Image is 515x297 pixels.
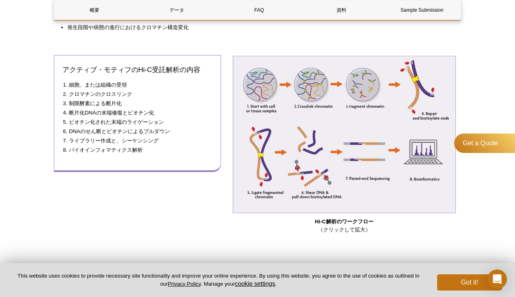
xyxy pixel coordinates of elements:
li: クロマチンのクロスリンク [69,90,204,98]
li: 細胞、または組織の受領 [69,81,204,89]
p: This website uses cookies to provide necessary site functionality and improve your online experie... [13,272,424,288]
a: Privacy Policy [168,281,201,287]
li: DNAのせん断とビオチンによるプルダウン​ [69,127,204,136]
a: 資料 [302,0,382,20]
li: ライブラリー作成と、シーケンシング [69,137,204,145]
li: 発生段階や病態の進行におけるクロマチン構造変化 [67,23,453,32]
a: FAQ [219,0,299,20]
li: バイオインフォマティクス解析 [69,146,204,154]
button: Got it! [437,274,502,291]
li: 制限酵素による断片化 [69,100,204,108]
div: Open Intercom Messenger [487,269,507,289]
button: cookie settings [235,280,275,287]
a: 概要 [54,0,134,20]
strong: Hi-C解析のワークフロー [315,219,373,225]
h3: アクティブ・モティフのHi-C受託解析の内容 [62,65,212,75]
a: Get a Quote [454,134,515,153]
li: ビオチン化された末端のライゲーション [69,118,204,126]
a: データ [137,0,217,20]
img: Schematic of the Hi-C Workflow [233,56,456,213]
li: 断片化DNAの末端修復とビオチン化 [69,109,204,117]
p: （クリックして拡大） [227,218,461,234]
a: Sample Submission [384,0,460,20]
